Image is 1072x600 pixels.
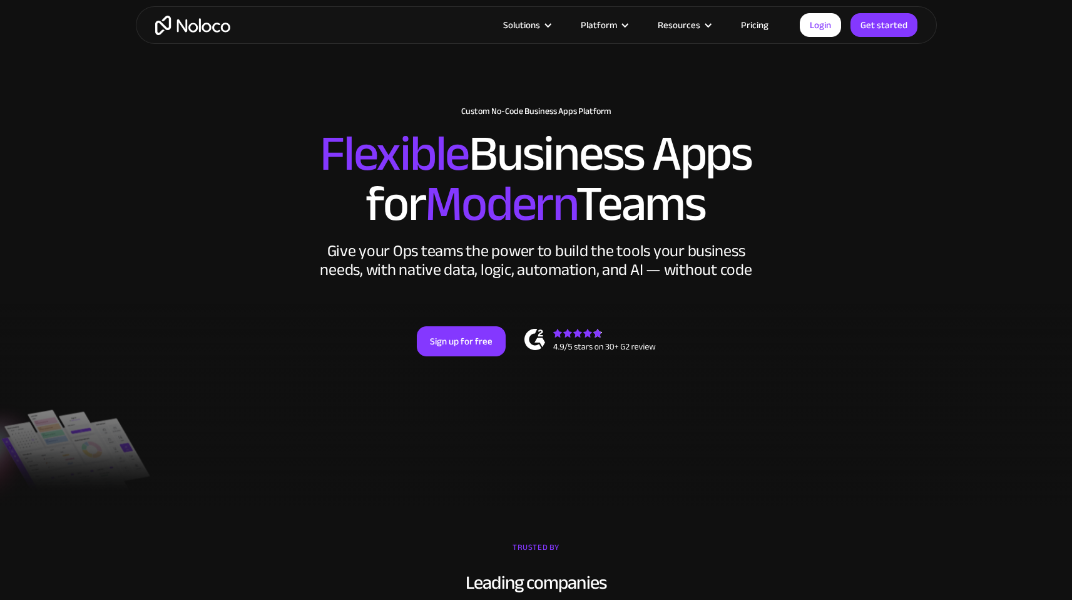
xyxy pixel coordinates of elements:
[155,16,230,35] a: home
[425,157,576,251] span: Modern
[800,13,841,37] a: Login
[850,13,917,37] a: Get started
[317,242,755,279] div: Give your Ops teams the power to build the tools your business needs, with native data, logic, au...
[488,17,565,33] div: Solutions
[658,17,700,33] div: Resources
[503,17,540,33] div: Solutions
[565,17,642,33] div: Platform
[320,107,469,200] span: Flexible
[581,17,617,33] div: Platform
[148,129,924,229] h2: Business Apps for Teams
[725,17,784,33] a: Pricing
[417,326,506,356] a: Sign up for free
[148,106,924,116] h1: Custom No-Code Business Apps Platform
[642,17,725,33] div: Resources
